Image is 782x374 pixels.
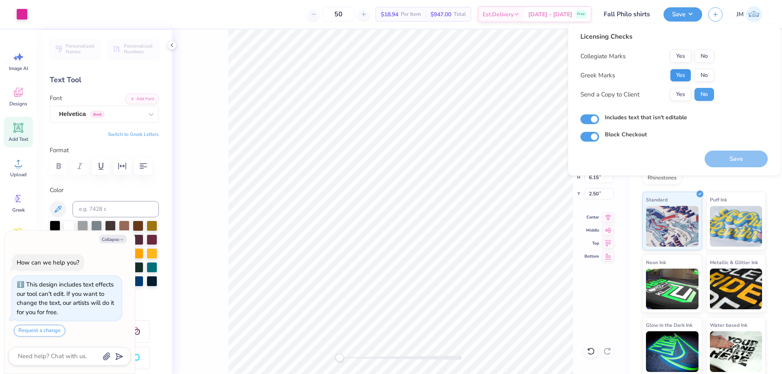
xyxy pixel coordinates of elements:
div: Greek Marks [580,71,615,80]
div: Rhinestones [642,172,682,184]
input: Untitled Design [597,6,657,22]
button: Save [663,7,702,22]
span: Per Item [401,10,421,19]
span: Est. Delivery [483,10,514,19]
button: Switch to Greek Letters [108,131,159,138]
span: Add Text [9,136,28,142]
span: Water based Ink [710,321,747,329]
span: JM [736,10,744,19]
span: [DATE] - [DATE] [528,10,572,19]
span: $18.94 [381,10,398,19]
button: No [694,88,714,101]
span: Personalized Names [66,43,96,55]
div: This design includes text effects our tool can't edit. If you want to change the text, our artist... [17,280,114,316]
label: Block Checkout [605,130,647,139]
button: Yes [670,88,691,101]
button: Yes [670,69,691,82]
span: Personalized Numbers [124,43,154,55]
img: Metallic & Glitter Ink [710,269,762,309]
img: Neon Ink [646,269,699,309]
img: Standard [646,206,699,247]
img: Joshua Macky Gaerlan [746,6,762,22]
label: Color [50,186,159,195]
span: Middle [584,227,599,234]
span: Free [577,11,585,17]
input: e.g. 7428 c [72,201,159,217]
span: Total [454,10,466,19]
button: Request a change [14,325,65,337]
label: Font [50,94,62,103]
button: Personalized Numbers [108,39,159,58]
button: Collapse [99,235,127,243]
img: Puff Ink [710,206,762,247]
label: Includes text that isn't editable [605,113,687,122]
span: Greek [12,207,25,213]
span: Center [584,214,599,221]
span: Neon Ink [646,258,666,267]
button: No [694,69,714,82]
div: Send a Copy to Client [580,90,639,99]
span: Designs [9,101,27,107]
button: Personalized Names [50,39,101,58]
span: Image AI [9,65,28,72]
span: Bottom [584,253,599,260]
button: Add Font [125,94,159,104]
a: JM [733,6,766,22]
label: Format [50,146,159,155]
img: Water based Ink [710,331,762,372]
div: Accessibility label [336,354,344,362]
span: Top [584,240,599,247]
button: Yes [670,50,691,63]
div: Licensing Checks [580,32,714,42]
span: Upload [10,171,26,178]
img: Glow in the Dark Ink [646,331,699,372]
button: No [694,50,714,63]
div: How can we help you? [17,258,79,267]
span: Standard [646,195,668,204]
span: Metallic & Glitter Ink [710,258,758,267]
div: Text Tool [50,74,159,85]
span: $947.00 [431,10,451,19]
span: Glow in the Dark Ink [646,321,692,329]
span: Puff Ink [710,195,727,204]
div: Collegiate Marks [580,52,626,61]
input: – – [323,7,354,22]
